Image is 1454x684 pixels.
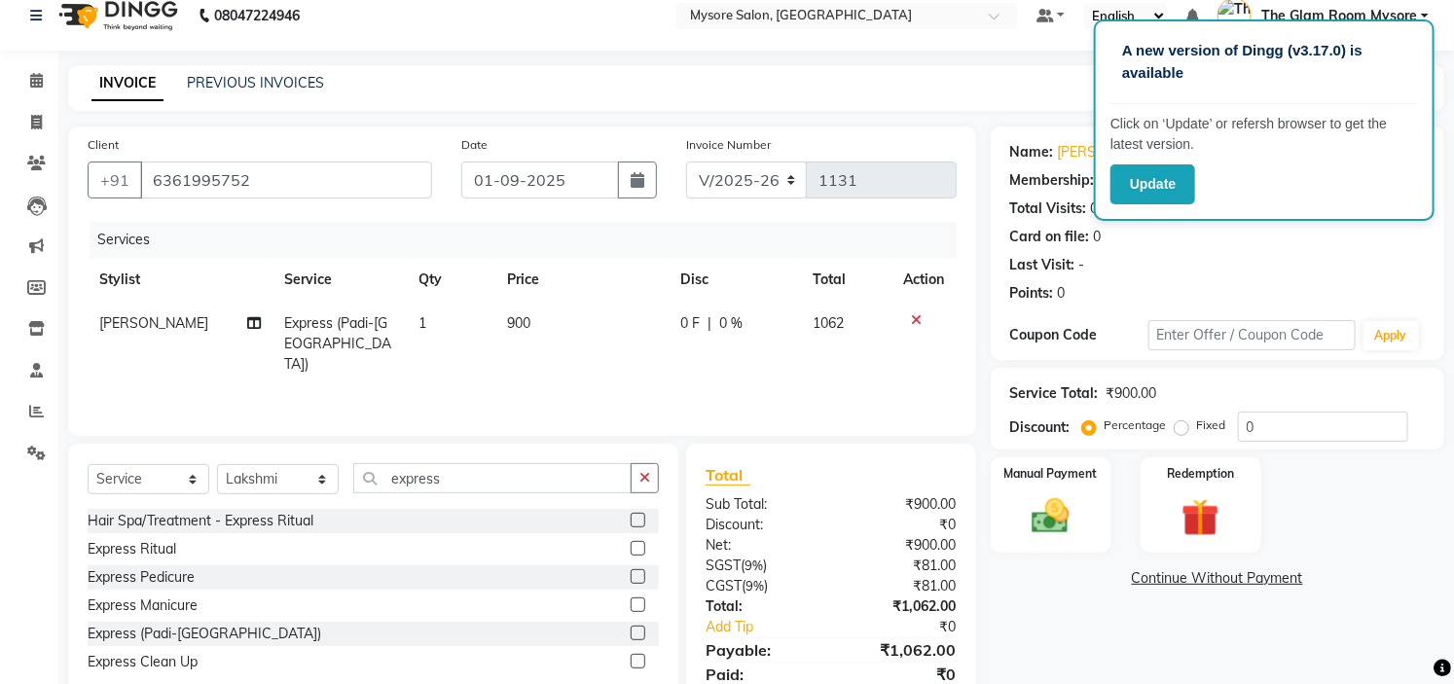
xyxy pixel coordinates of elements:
[1110,114,1418,155] p: Click on ‘Update’ or refersh browser to get the latest version.
[831,556,971,576] div: ₹81.00
[831,638,971,662] div: ₹1,062.00
[995,568,1440,589] a: Continue Without Payment
[691,515,831,535] div: Discount:
[407,258,496,302] th: Qty
[831,494,971,515] div: ₹900.00
[1094,227,1102,247] div: 0
[706,577,742,594] span: CGST
[1107,383,1157,404] div: ₹900.00
[1105,416,1167,434] label: Percentage
[1170,494,1231,541] img: _gift.svg
[1122,40,1406,84] p: A new version of Dingg (v3.17.0) is available
[691,617,854,637] a: Add Tip
[1010,198,1087,219] div: Total Visits:
[1010,417,1071,438] div: Discount:
[88,136,119,154] label: Client
[1079,255,1085,275] div: -
[1010,170,1425,191] div: No Active Membership
[745,558,763,573] span: 9%
[495,258,668,302] th: Price
[708,313,711,334] span: |
[88,652,198,672] div: Express Clean Up
[1197,416,1226,434] label: Fixed
[353,463,632,493] input: Search or Scan
[1020,494,1081,538] img: _cash.svg
[91,66,164,101] a: INVOICE
[99,314,208,332] span: [PERSON_NAME]
[284,314,391,373] span: Express (Padi-[GEOGRAPHIC_DATA])
[88,624,321,644] div: Express (Padi-[GEOGRAPHIC_DATA])
[745,578,764,594] span: 9%
[461,136,488,154] label: Date
[1010,383,1099,404] div: Service Total:
[1167,465,1234,483] label: Redemption
[706,465,750,486] span: Total
[1010,170,1095,191] div: Membership:
[680,313,700,334] span: 0 F
[1010,283,1054,304] div: Points:
[187,74,324,91] a: PREVIOUS INVOICES
[831,576,971,596] div: ₹81.00
[1010,255,1075,275] div: Last Visit:
[1363,321,1419,350] button: Apply
[1004,465,1098,483] label: Manual Payment
[88,567,195,588] div: Express Pedicure
[669,258,801,302] th: Disc
[88,162,142,198] button: +91
[831,515,971,535] div: ₹0
[1091,198,1099,219] div: 0
[88,511,313,531] div: Hair Spa/Treatment - Express Ritual
[854,617,971,637] div: ₹0
[1058,142,1167,162] a: [PERSON_NAME]
[88,258,273,302] th: Stylist
[801,258,891,302] th: Total
[140,162,432,198] input: Search by Name/Mobile/Email/Code
[691,494,831,515] div: Sub Total:
[88,539,176,559] div: Express Ritual
[719,313,743,334] span: 0 %
[88,595,198,616] div: Express Manicure
[1058,283,1066,304] div: 0
[1010,142,1054,162] div: Name:
[686,136,771,154] label: Invoice Number
[691,596,831,617] div: Total:
[813,314,844,332] span: 1062
[273,258,407,302] th: Service
[1010,325,1148,345] div: Coupon Code
[691,576,831,596] div: ( )
[892,258,957,302] th: Action
[706,557,741,574] span: SGST
[90,222,971,258] div: Services
[691,535,831,556] div: Net:
[691,638,831,662] div: Payable:
[691,556,831,576] div: ( )
[507,314,530,332] span: 900
[1010,227,1090,247] div: Card on file:
[1110,164,1195,204] button: Update
[1148,320,1356,350] input: Enter Offer / Coupon Code
[418,314,426,332] span: 1
[1261,6,1417,26] span: The Glam Room Mysore
[831,596,971,617] div: ₹1,062.00
[831,535,971,556] div: ₹900.00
